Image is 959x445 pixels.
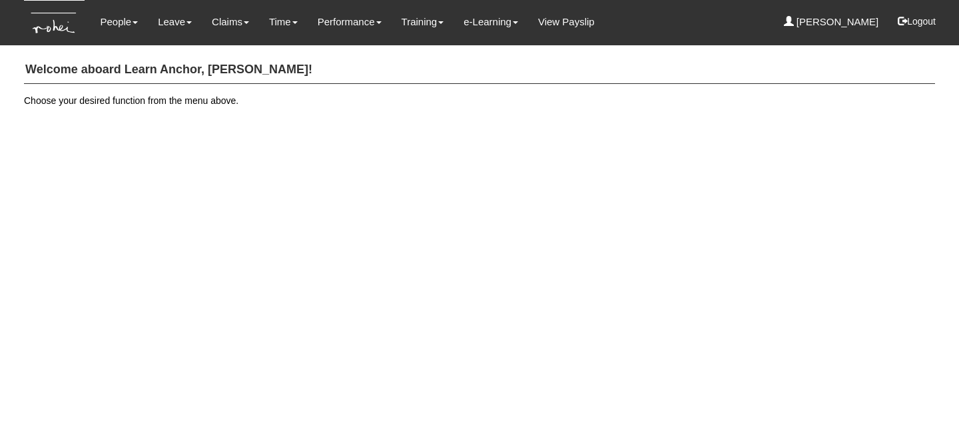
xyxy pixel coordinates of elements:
a: Performance [318,7,382,37]
p: Choose your desired function from the menu above. [24,94,935,107]
a: Time [269,7,298,37]
a: Claims [212,7,249,37]
a: People [100,7,138,37]
h4: Welcome aboard Learn Anchor, [PERSON_NAME]! [24,57,935,84]
button: Logout [888,5,945,37]
img: KTs7HI1dOZG7tu7pUkOpGGQAiEQAiEQAj0IhBB1wtXDg6BEAiBEAiBEAiB4RGIoBtemSRFIRACIRACIRACIdCLQARdL1w5OAR... [24,1,85,45]
a: e-Learning [464,7,518,37]
a: Leave [158,7,192,37]
a: [PERSON_NAME] [784,7,879,37]
a: View Payslip [538,7,595,37]
a: Training [402,7,444,37]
